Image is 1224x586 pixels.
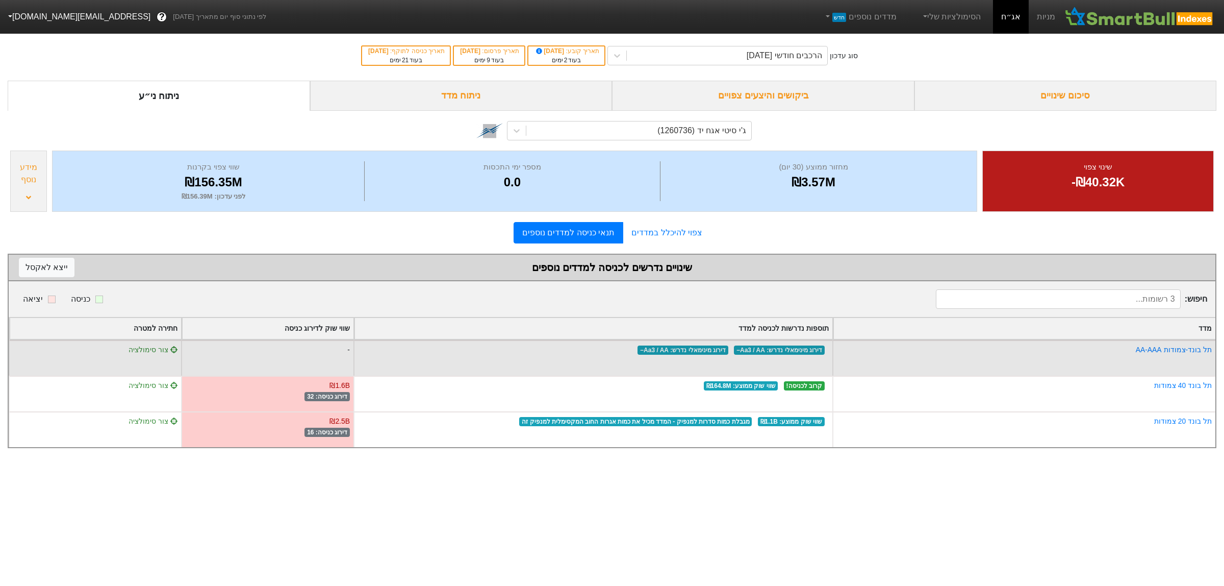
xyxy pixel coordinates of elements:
div: תאריך פרסום : [459,46,519,56]
div: 0.0 [367,173,657,191]
div: מחזור ממוצע (30 יום) [663,161,964,173]
div: Toggle SortBy [833,318,1215,339]
span: 21 [402,57,409,64]
div: Toggle SortBy [10,318,181,339]
span: 9 [487,57,490,64]
div: ניתוח ני״ע [8,81,310,111]
span: חיפוש : [936,289,1207,309]
span: קרוב לכניסה! [784,381,825,390]
span: שווי שוק ממוצע : ₪164.8M [704,381,778,390]
div: מספר ימי התכסות [367,161,657,173]
a: תל בונד 20 צמודות [1154,417,1212,425]
a: צפוי להיכלל במדדים [623,223,710,243]
img: SmartBull [1063,7,1216,27]
div: - [181,340,353,376]
div: ₪3.57M [663,173,964,191]
div: ₪2.5B [329,416,350,427]
span: חדש [832,13,846,22]
a: מדדים נוספיםחדש [820,7,901,27]
div: בעוד ימים [367,56,445,65]
a: תל בונד 40 צמודות [1154,381,1212,389]
span: 2 [564,57,568,64]
span: דירוג מינימאלי נדרש : Aa3 / AA− [637,346,728,355]
div: סוג עדכון [830,51,858,61]
img: tase link [476,117,503,144]
a: תל בונד-צמודות AA-AAA [1136,346,1212,354]
div: -₪40.32K [996,173,1201,191]
div: Toggle SortBy [354,318,832,339]
div: Toggle SortBy [182,318,353,339]
span: צור סימולציה [129,346,177,354]
div: ₪1.6B [329,380,350,391]
div: יציאה [23,293,43,305]
span: [DATE] [368,47,390,55]
div: מידע נוסף [13,161,44,186]
span: לפי נתוני סוף יום מתאריך [DATE] [173,12,266,22]
div: שינוי צפוי [996,161,1201,173]
div: שינויים נדרשים לכניסה למדדים נוספים [19,260,1205,275]
div: בעוד ימים [533,56,599,65]
div: שווי צפוי בקרנות [65,161,362,173]
div: ניתוח מדד [310,81,613,111]
span: [DATE] [460,47,482,55]
div: הרכבים חודשי [DATE] [747,50,822,62]
div: תאריך כניסה לתוקף : [367,46,445,56]
span: [DATE] [534,47,566,55]
div: ביקושים והיצעים צפויים [612,81,914,111]
div: סיכום שינויים [914,81,1217,111]
div: תאריך קובע : [533,46,599,56]
div: ג'י סיטי אגח יד (1260736) [657,125,746,137]
a: תנאי כניסה למדדים נוספים [514,222,623,243]
span: ? [159,10,165,24]
div: לפני עדכון : ₪156.39M [65,191,362,202]
div: ₪156.35M [65,173,362,191]
span: מגבלת כמות סדרות למנפיק - המדד מכיל את כמות אגרות החוב המקסימלית למנפיק זה [519,417,752,426]
span: צור סימולציה [129,417,177,425]
span: שווי שוק ממוצע : ₪1.1B [758,417,825,426]
span: דירוג כניסה: 32 [304,392,350,401]
span: דירוג כניסה: 16 [304,428,350,437]
a: הסימולציות שלי [917,7,985,27]
button: ייצא לאקסל [19,258,74,277]
span: צור סימולציה [129,381,177,389]
span: דירוג מינימאלי נדרש : Aa3 / AA− [734,346,825,355]
input: 3 רשומות... [936,289,1181,309]
div: כניסה [71,293,90,305]
div: בעוד ימים [459,56,519,65]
